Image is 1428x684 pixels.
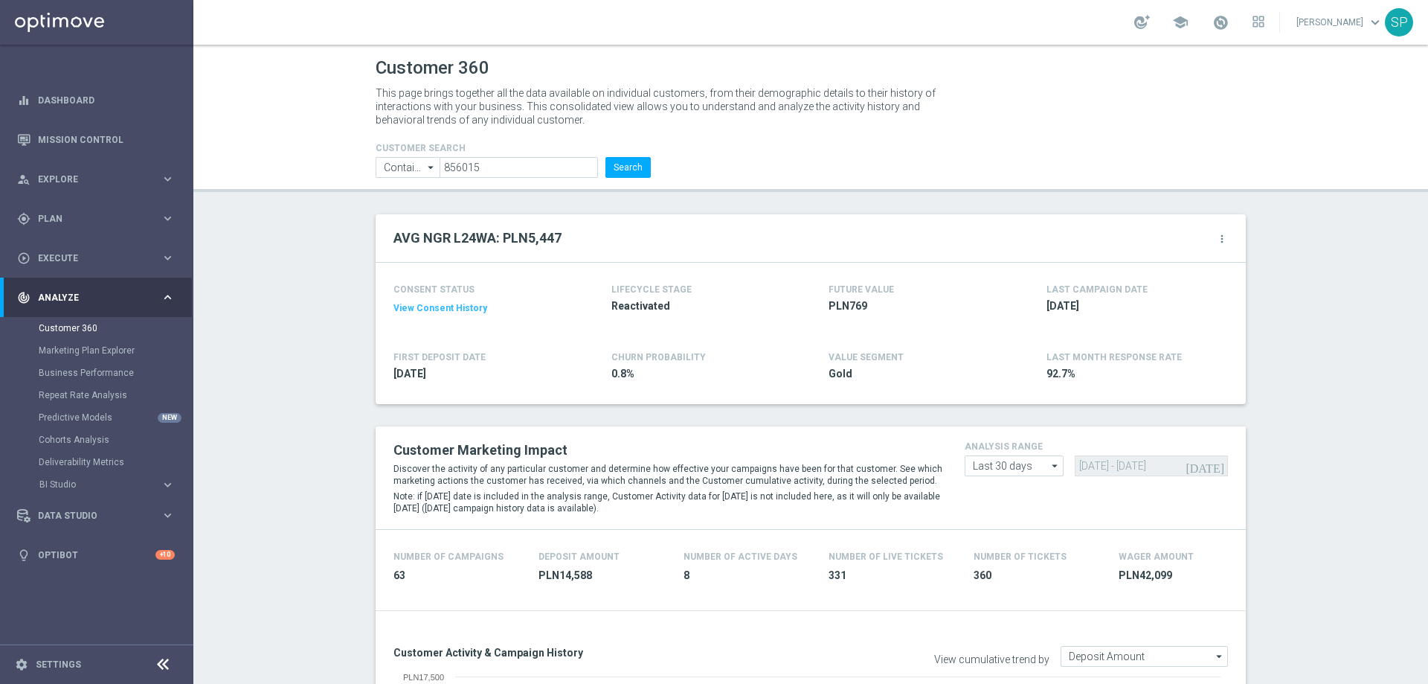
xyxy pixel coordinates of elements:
[1119,552,1194,562] h4: Wager Amount
[611,299,785,313] span: Reactivated
[829,569,956,583] span: 331
[16,134,176,146] button: Mission Control
[1216,233,1228,245] i: more_vert
[16,510,176,522] button: Data Studio keyboard_arrow_right
[1046,299,1220,313] span: 2025-08-11
[16,95,176,106] button: equalizer Dashboard
[161,172,175,186] i: keyboard_arrow_right
[684,569,811,583] span: 8
[17,509,161,522] div: Data Studio
[393,352,486,362] h4: FIRST DEPOSIT DATE
[161,211,175,226] i: keyboard_arrow_right
[605,157,651,178] button: Search
[440,157,598,178] input: Enter CID, Email, name or phone
[38,254,161,263] span: Execute
[16,292,176,304] button: track_changes Analyze keyboard_arrow_right
[829,284,894,295] h4: FUTURE VALUE
[39,317,192,339] div: Customer 360
[934,653,1049,666] label: View cumulative trend by
[38,120,175,159] a: Mission Control
[684,552,797,562] h4: Number of Active Days
[36,660,81,669] a: Settings
[39,456,155,468] a: Deliverability Metrics
[1061,646,1228,667] input: Deposit Amount
[1048,456,1063,476] i: arrow_drop_down
[1046,367,1220,381] span: 92.7%
[829,352,904,362] h4: VALUE SEGMENT
[38,214,161,223] span: Plan
[38,511,161,520] span: Data Studio
[16,252,176,264] button: play_circle_outline Execute keyboard_arrow_right
[1046,352,1182,362] span: LAST MONTH RESPONSE RATE
[538,569,666,583] span: PLN14,588
[1212,647,1227,666] i: arrow_drop_down
[39,406,192,429] div: Predictive Models
[39,479,176,490] button: BI Studio keyboard_arrow_right
[39,339,192,362] div: Marketing Plan Explorer
[39,451,192,473] div: Deliverability Metrics
[1119,569,1246,583] span: PLN42,099
[17,252,161,265] div: Execute
[38,535,155,575] a: Optibot
[39,473,192,496] div: BI Studio
[39,389,155,401] a: Repeat Rate Analysis
[1172,14,1189,31] span: school
[393,229,562,247] h2: AVG NGR L24WA: PLN5,447
[161,290,175,304] i: keyboard_arrow_right
[393,367,567,381] span: 2017-10-24
[39,480,146,489] span: BI Studio
[829,552,943,562] h4: Number Of Live Tickets
[39,434,155,446] a: Cohorts Analysis
[1385,8,1413,36] div: SP
[829,299,1003,313] span: PLN769
[39,429,192,451] div: Cohorts Analysis
[39,362,192,384] div: Business Performance
[1367,14,1383,31] span: keyboard_arrow_down
[611,284,692,295] h4: LIFECYCLE STAGE
[393,646,800,659] h3: Customer Activity & Campaign History
[17,212,30,226] i: gps_fixed
[1046,284,1148,295] h4: LAST CAMPAIGN DATE
[611,367,785,381] span: 0.8%
[393,490,942,514] p: Note: if [DATE] date is included in the analysis range, Customer Activity data for [DATE] is not ...
[17,212,161,226] div: Plan
[376,157,440,178] input: Contains
[38,80,175,120] a: Dashboard
[16,213,176,225] button: gps_fixed Plan keyboard_arrow_right
[39,480,161,489] div: BI Studio
[974,569,1101,583] span: 360
[158,413,181,423] div: NEW
[1295,11,1385,33] a: [PERSON_NAME]keyboard_arrow_down
[965,441,1228,452] h4: analysis range
[17,252,30,265] i: play_circle_outline
[38,175,161,184] span: Explore
[17,173,161,186] div: Explore
[17,173,30,186] i: person_search
[393,552,504,562] h4: Number of Campaigns
[16,173,176,185] button: person_search Explore keyboard_arrow_right
[17,120,175,159] div: Mission Control
[161,251,175,265] i: keyboard_arrow_right
[17,535,175,575] div: Optibot
[376,86,948,127] p: This page brings together all the data available on individual customers, from their demographic ...
[161,478,175,492] i: keyboard_arrow_right
[393,569,521,583] span: 63
[376,57,1246,79] h1: Customer 360
[155,550,175,560] div: +10
[15,658,28,671] i: settings
[161,508,175,522] i: keyboard_arrow_right
[611,352,706,362] span: CHURN PROBABILITY
[829,367,1003,381] span: Gold
[17,291,161,304] div: Analyze
[17,94,30,107] i: equalizer
[393,441,942,459] h2: Customer Marketing Impact
[16,549,176,561] div: lightbulb Optibot +10
[39,412,155,423] a: Predictive Models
